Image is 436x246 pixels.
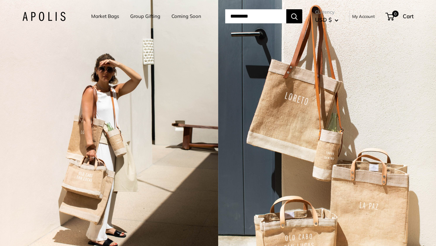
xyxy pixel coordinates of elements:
[22,12,66,21] img: Apolis
[315,16,332,23] span: USD $
[225,9,286,23] input: Search...
[286,9,302,23] button: Search
[403,13,414,20] span: Cart
[130,12,160,21] a: Group Gifting
[91,12,119,21] a: Market Bags
[352,12,375,20] a: My Account
[171,12,201,21] a: Coming Soon
[315,8,338,17] span: Currency
[386,11,414,21] a: 0 Cart
[315,15,338,25] button: USD $
[392,11,399,17] span: 0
